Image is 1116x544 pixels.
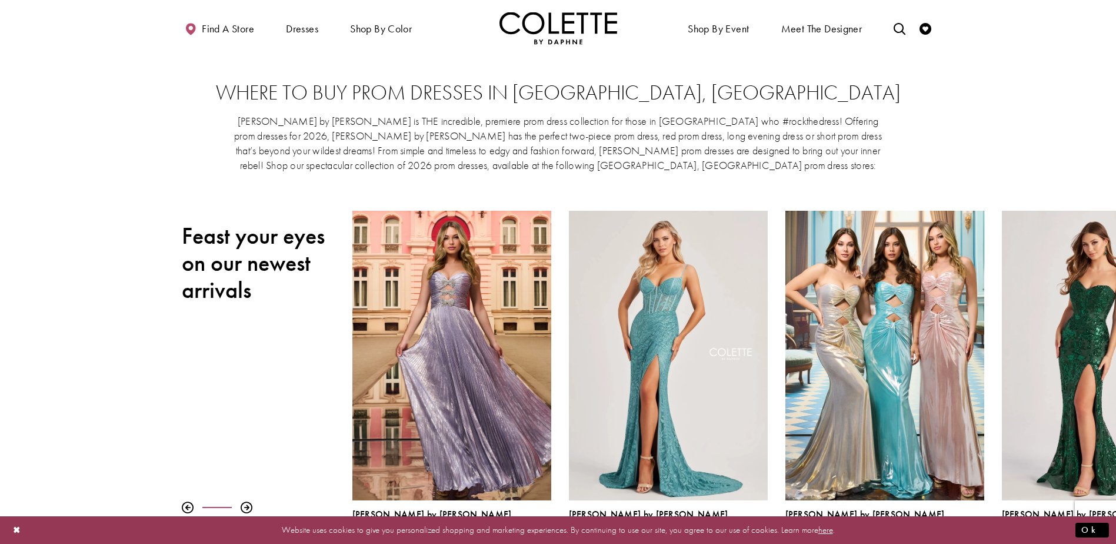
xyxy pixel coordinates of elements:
div: Colette by Daphne Style No. CL8545 [777,202,993,543]
button: Close Dialog [7,520,27,540]
div: Colette by Daphne Style No. CL8545 [785,509,984,534]
a: Visit Colette by Daphne Style No. CL8405 Page [569,211,768,500]
span: [PERSON_NAME] by [PERSON_NAME] [785,508,945,520]
span: [PERSON_NAME] by [PERSON_NAME] [569,508,728,520]
a: here [818,524,833,536]
a: Meet the designer [778,12,865,44]
a: Visit Home Page [499,12,617,44]
a: Visit Colette by Daphne Style No. CL8520 Page [352,211,551,500]
span: Find a store [202,23,254,35]
p: Website uses cookies to give you personalized shopping and marketing experiences. By continuing t... [85,522,1031,538]
a: Check Wishlist [917,12,934,44]
span: Shop By Event [685,12,752,44]
a: Find a store [182,12,257,44]
button: Submit Dialog [1075,523,1109,538]
a: Toggle search [891,12,908,44]
img: Colette by Daphne [499,12,617,44]
span: [PERSON_NAME] by [PERSON_NAME] [352,508,512,520]
span: Shop by color [347,12,415,44]
span: Meet the designer [781,23,862,35]
span: Dresses [286,23,318,35]
a: Visit Colette by Daphne Style No. CL8545 Page [785,211,984,500]
div: Colette by Daphne Style No. CL8405 [569,509,768,534]
span: Shop By Event [688,23,749,35]
div: Colette by Daphne Style No. CL8520 [352,509,551,534]
p: [PERSON_NAME] by [PERSON_NAME] is THE incredible, premiere prom dress collection for those in [GE... [234,114,883,173]
div: Colette by Daphne Style No. CL8520 [344,202,560,543]
h2: Where to buy prom dresses in [GEOGRAPHIC_DATA], [GEOGRAPHIC_DATA] [205,81,911,105]
span: Dresses [283,12,321,44]
h2: Feast your eyes on our newest arrivals [182,223,335,304]
span: Shop by color [350,23,412,35]
div: Colette by Daphne Style No. CL8405 [560,202,777,543]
